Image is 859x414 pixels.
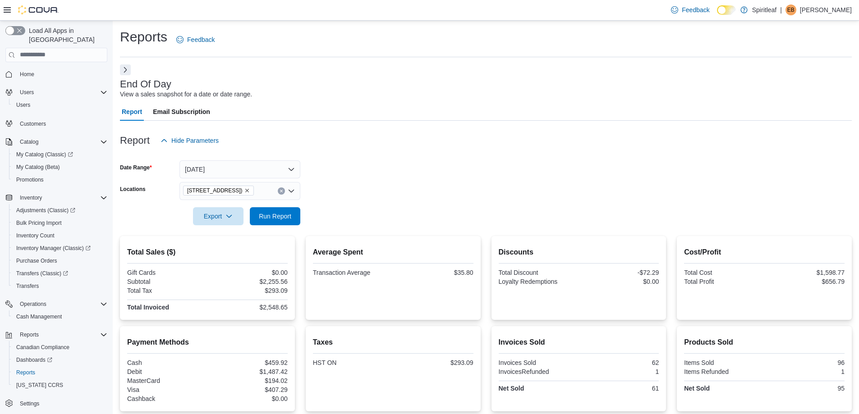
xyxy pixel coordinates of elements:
div: 96 [766,359,845,366]
span: Cash Management [16,313,62,320]
span: Purchase Orders [13,255,107,266]
span: Reports [13,367,107,378]
span: Hide Parameters [171,136,219,145]
button: Remove 578 - Spiritleaf Bridge St (Campbellford) from selection in this group [244,188,250,193]
div: 61 [580,385,659,392]
a: Customers [16,118,50,129]
button: Run Report [250,207,300,225]
button: Operations [16,299,50,309]
h1: Reports [120,28,167,46]
span: Dashboards [16,356,52,364]
span: Inventory Count [13,230,107,241]
div: Total Discount [499,269,577,276]
span: My Catalog (Classic) [13,149,107,160]
a: Adjustments (Classic) [13,205,79,216]
a: Canadian Compliance [13,342,73,353]
a: Cash Management [13,311,65,322]
span: Reports [16,329,107,340]
span: Run Report [259,212,291,221]
span: [US_STATE] CCRS [16,382,63,389]
div: $2,548.65 [209,304,288,311]
div: Debit [127,368,206,375]
div: $0.00 [580,278,659,285]
a: Transfers (Classic) [9,267,111,280]
a: Inventory Manager (Classic) [13,243,94,254]
span: [STREET_ADDRESS]) [187,186,243,195]
span: My Catalog (Beta) [13,162,107,173]
a: Adjustments (Classic) [9,204,111,217]
a: Transfers [13,281,42,291]
span: Transfers (Classic) [13,268,107,279]
label: Locations [120,186,146,193]
div: Invoices Sold [499,359,577,366]
span: Feedback [187,35,215,44]
a: Purchase Orders [13,255,61,266]
div: Loyalty Redemptions [499,278,577,285]
button: Open list of options [288,187,295,195]
span: Users [20,89,34,96]
span: Email Subscription [153,103,210,121]
span: Purchase Orders [16,257,57,264]
a: Inventory Count [13,230,58,241]
div: $194.02 [209,377,288,384]
h2: Taxes [313,337,473,348]
button: Export [193,207,243,225]
span: Bulk Pricing Import [13,218,107,228]
div: 1 [766,368,845,375]
h3: End Of Day [120,79,171,90]
span: Canadian Compliance [16,344,69,351]
button: Bulk Pricing Import [9,217,111,229]
span: Users [16,101,30,109]
a: Dashboards [13,355,56,365]
button: Clear input [278,187,285,195]
span: Transfers (Classic) [16,270,68,277]
div: View a sales snapshot for a date or date range. [120,90,252,99]
h2: Invoices Sold [499,337,659,348]
div: InvoicesRefunded [499,368,577,375]
a: Settings [16,398,43,409]
button: Users [9,99,111,111]
div: Visa [127,386,206,393]
button: Users [16,87,37,98]
button: Reports [2,328,111,341]
div: Transaction Average [313,269,391,276]
span: Feedback [682,5,709,14]
button: Catalog [2,136,111,148]
span: Users [16,87,107,98]
span: Catalog [16,136,107,147]
span: Inventory [20,194,42,201]
div: Total Profit [684,278,763,285]
h2: Products Sold [684,337,845,348]
span: Inventory Manager (Classic) [16,245,91,252]
div: Emily B [786,5,796,15]
div: Items Refunded [684,368,763,375]
input: Dark Mode [717,5,736,15]
span: Cash Management [13,311,107,322]
h3: Report [120,135,150,146]
div: 95 [766,385,845,392]
span: Washington CCRS [13,380,107,391]
button: Inventory Count [9,229,111,242]
div: $35.80 [395,269,473,276]
span: Customers [20,120,46,127]
img: Cova [18,5,59,14]
span: Adjustments (Classic) [13,205,107,216]
div: Total Cost [684,269,763,276]
span: Export [198,207,238,225]
p: Spiritleaf [752,5,776,15]
strong: Net Sold [684,385,710,392]
span: Dashboards [13,355,107,365]
div: Subtotal [127,278,206,285]
button: Users [2,86,111,99]
div: $1,598.77 [766,269,845,276]
div: 1 [580,368,659,375]
span: Settings [16,398,107,409]
button: Transfers [9,280,111,292]
a: Inventory Manager (Classic) [9,242,111,255]
a: Home [16,69,38,80]
span: My Catalog (Beta) [16,164,60,171]
div: $459.92 [209,359,288,366]
span: Catalog [20,138,38,146]
div: Items Sold [684,359,763,366]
